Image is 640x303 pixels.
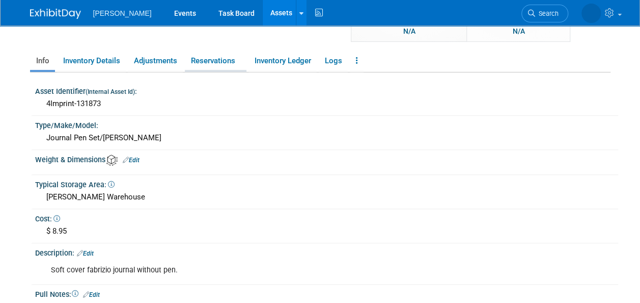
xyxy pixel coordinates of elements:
img: Amber Vincent [581,4,601,23]
div: Weight & Dimensions [35,152,618,166]
a: Logs [319,52,348,70]
div: Type/Make/Model: [35,118,618,131]
div: Description: [35,245,618,259]
div: Pull Notes: [35,287,618,300]
div: Journal Pen Set/[PERSON_NAME] [43,130,610,146]
a: Inventory Details [57,52,126,70]
div: 4Imprint-131873 [43,96,610,112]
div: Asset Identifier : [35,84,618,96]
a: Edit [123,157,140,164]
span: Typical Storage Area: [35,181,115,189]
a: Edit [77,250,94,257]
a: Adjustments [128,52,183,70]
img: Asset Weight and Dimensions [106,155,118,166]
img: ExhibitDay [30,9,81,19]
small: (Internal Asset Id) [86,88,135,95]
div: $ 8.95 [43,223,610,239]
a: Info [30,52,55,70]
a: Inventory Ledger [248,52,317,70]
div: N/A [510,26,528,37]
div: N/A [400,26,419,37]
div: Cost: [35,211,618,224]
a: Edit [83,291,100,298]
span: Search [535,10,559,17]
a: Search [521,5,568,22]
div: [PERSON_NAME] Warehouse [43,189,610,205]
div: Soft cover fabrizio journal without pen. [44,260,506,281]
span: [PERSON_NAME] [93,9,152,17]
a: Reservations [185,52,246,70]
